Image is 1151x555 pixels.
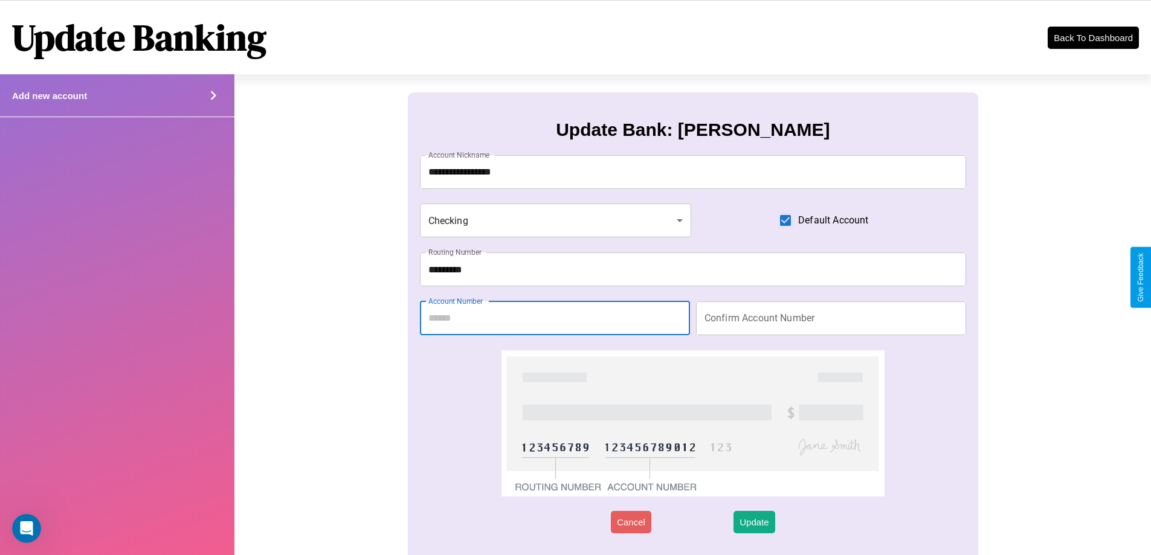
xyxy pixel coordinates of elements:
button: Cancel [611,511,651,533]
button: Back To Dashboard [1048,27,1139,49]
div: Checking [420,204,692,237]
h3: Update Bank: [PERSON_NAME] [556,120,830,140]
label: Account Nickname [428,150,490,160]
button: Update [733,511,775,533]
img: check [501,350,884,496]
div: Give Feedback [1136,253,1145,302]
span: Default Account [798,213,868,228]
h4: Add new account [12,91,87,101]
label: Account Number [428,296,483,306]
iframe: Intercom live chat [12,514,41,543]
h1: Update Banking [12,13,266,62]
label: Routing Number [428,247,482,257]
